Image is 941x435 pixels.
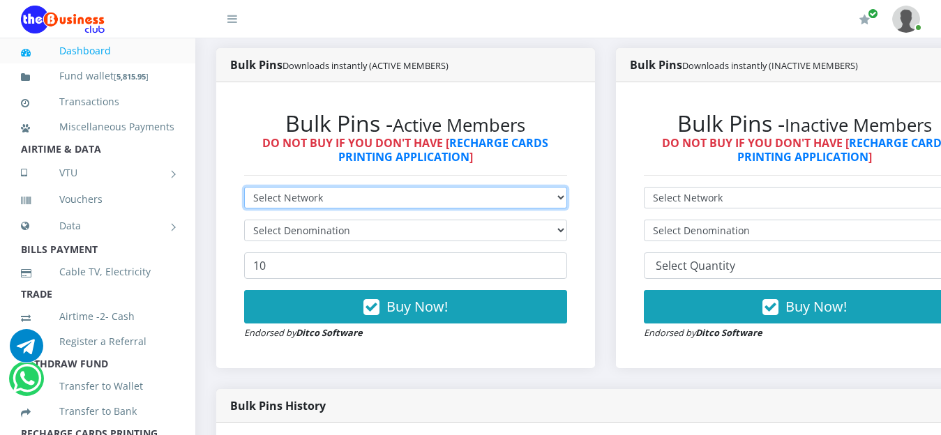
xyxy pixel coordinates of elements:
[244,110,567,137] h2: Bulk Pins -
[230,398,326,413] strong: Bulk Pins History
[244,326,363,339] small: Endorsed by
[21,60,174,93] a: Fund wallet[5,815.95]
[338,135,549,164] a: RECHARGE CARDS PRINTING APPLICATION
[892,6,920,33] img: User
[393,113,525,137] small: Active Members
[21,183,174,215] a: Vouchers
[21,326,174,358] a: Register a Referral
[296,326,363,339] strong: Ditco Software
[859,14,870,25] i: Renew/Upgrade Subscription
[21,111,174,143] a: Miscellaneous Payments
[868,8,878,19] span: Renew/Upgrade Subscription
[785,297,847,316] span: Buy Now!
[21,300,174,333] a: Airtime -2- Cash
[695,326,762,339] strong: Ditco Software
[630,57,858,72] strong: Bulk Pins
[21,86,174,118] a: Transactions
[21,395,174,427] a: Transfer to Bank
[114,71,149,82] small: [ ]
[244,252,567,279] input: Enter Quantity
[116,71,146,82] b: 5,815.95
[682,59,858,72] small: Downloads instantly (INACTIVE MEMBERS)
[21,35,174,67] a: Dashboard
[21,155,174,190] a: VTU
[644,326,762,339] small: Endorsed by
[13,372,41,395] a: Chat for support
[244,290,567,323] button: Buy Now!
[386,297,448,316] span: Buy Now!
[21,208,174,243] a: Data
[21,256,174,288] a: Cable TV, Electricity
[230,57,449,72] strong: Bulk Pins
[10,339,43,362] a: Chat for support
[785,113,932,137] small: Inactive Members
[283,59,449,72] small: Downloads instantly (ACTIVE MEMBERS)
[21,370,174,402] a: Transfer to Wallet
[262,135,548,164] strong: DO NOT BUY IF YOU DON'T HAVE [ ]
[21,6,105,33] img: Logo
